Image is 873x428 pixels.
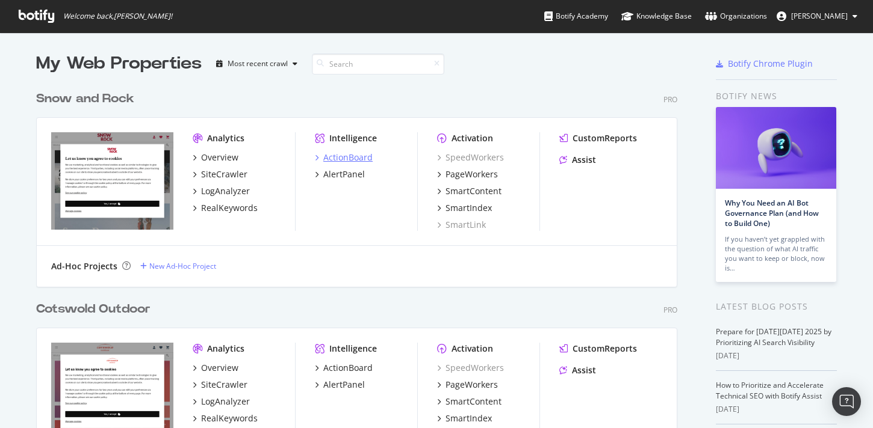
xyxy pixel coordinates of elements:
a: ActionBoard [315,362,373,374]
div: Overview [201,362,238,374]
a: How to Prioritize and Accelerate Technical SEO with Botify Assist [716,380,824,401]
a: PageWorkers [437,379,498,391]
button: [PERSON_NAME] [767,7,867,26]
div: Intelligence [329,132,377,144]
div: Activation [452,343,493,355]
div: Overview [201,151,238,164]
a: SpeedWorkers [437,151,504,164]
div: Cotswold Outdoor [36,301,151,318]
a: CustomReports [559,132,637,144]
a: SiteCrawler [193,168,247,180]
div: Knowledge Base [621,10,692,22]
div: If you haven’t yet grappled with the question of what AI traffic you want to keep or block, now is… [725,234,827,273]
a: LogAnalyzer [193,396,250,408]
div: ActionBoard [323,362,373,374]
a: Snow and Rock [36,90,139,108]
div: [DATE] [716,350,837,361]
div: Intelligence [329,343,377,355]
a: PageWorkers [437,168,498,180]
a: SmartLink [437,219,486,231]
span: Welcome back, [PERSON_NAME] ! [63,11,172,21]
div: PageWorkers [446,379,498,391]
a: Why You Need an AI Bot Governance Plan (and How to Build One) [725,198,819,228]
div: Botify Chrome Plugin [728,58,813,70]
div: Most recent crawl [228,60,288,67]
div: SiteCrawler [201,168,247,180]
div: Analytics [207,343,244,355]
a: Assist [559,364,596,376]
div: RealKeywords [201,412,258,424]
img: Why You Need an AI Bot Governance Plan (and How to Build One) [716,107,836,189]
div: Pro [663,305,677,315]
a: Overview [193,151,238,164]
div: SmartContent [446,185,502,197]
div: Open Intercom Messenger [832,387,861,416]
a: CustomReports [559,343,637,355]
div: SmartContent [446,396,502,408]
a: SmartContent [437,396,502,408]
a: AlertPanel [315,168,365,180]
div: SmartIndex [446,202,492,214]
a: SpeedWorkers [437,362,504,374]
div: Latest Blog Posts [716,300,837,313]
div: Snow and Rock [36,90,134,108]
div: Botify Academy [544,10,608,22]
div: AlertPanel [323,379,365,391]
a: ActionBoard [315,151,373,164]
a: Assist [559,154,596,166]
div: Organizations [705,10,767,22]
a: Botify Chrome Plugin [716,58,813,70]
div: Activation [452,132,493,144]
a: RealKeywords [193,412,258,424]
img: https://www.snowandrock.com/ [51,132,173,230]
div: Assist [572,364,596,376]
div: RealKeywords [201,202,258,214]
div: Botify news [716,90,837,103]
button: Most recent crawl [211,54,302,73]
div: Pro [663,94,677,105]
a: New Ad-Hoc Project [140,261,216,271]
div: CustomReports [573,132,637,144]
span: Ellie Combes [791,11,848,21]
div: Ad-Hoc Projects [51,260,117,272]
div: New Ad-Hoc Project [149,261,216,271]
div: LogAnalyzer [201,396,250,408]
input: Search [312,53,444,75]
div: SmartIndex [446,412,492,424]
div: My Web Properties [36,52,202,76]
div: CustomReports [573,343,637,355]
div: [DATE] [716,404,837,415]
a: LogAnalyzer [193,185,250,197]
div: Assist [572,154,596,166]
div: Analytics [207,132,244,144]
div: SiteCrawler [201,379,247,391]
div: AlertPanel [323,168,365,180]
a: SmartContent [437,185,502,197]
div: LogAnalyzer [201,185,250,197]
div: ActionBoard [323,151,373,164]
a: RealKeywords [193,202,258,214]
a: SmartIndex [437,202,492,214]
a: SmartIndex [437,412,492,424]
a: SiteCrawler [193,379,247,391]
a: Cotswold Outdoor [36,301,155,318]
a: Overview [193,362,238,374]
a: Prepare for [DATE][DATE] 2025 by Prioritizing AI Search Visibility [716,326,831,347]
a: AlertPanel [315,379,365,391]
div: PageWorkers [446,168,498,180]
